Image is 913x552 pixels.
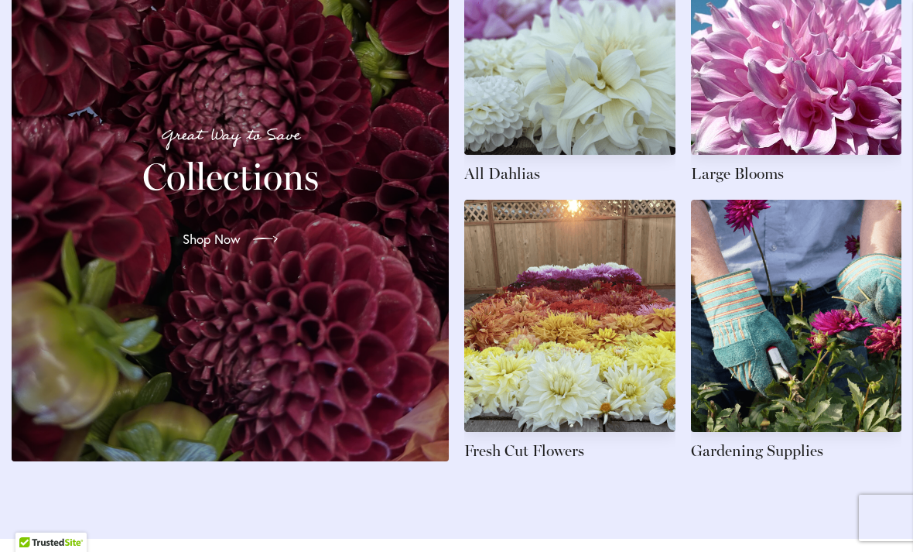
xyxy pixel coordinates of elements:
[170,218,290,261] a: Shop Now
[30,123,430,149] p: Great Way to Save
[183,230,241,249] span: Shop Now
[30,155,430,198] h2: Collections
